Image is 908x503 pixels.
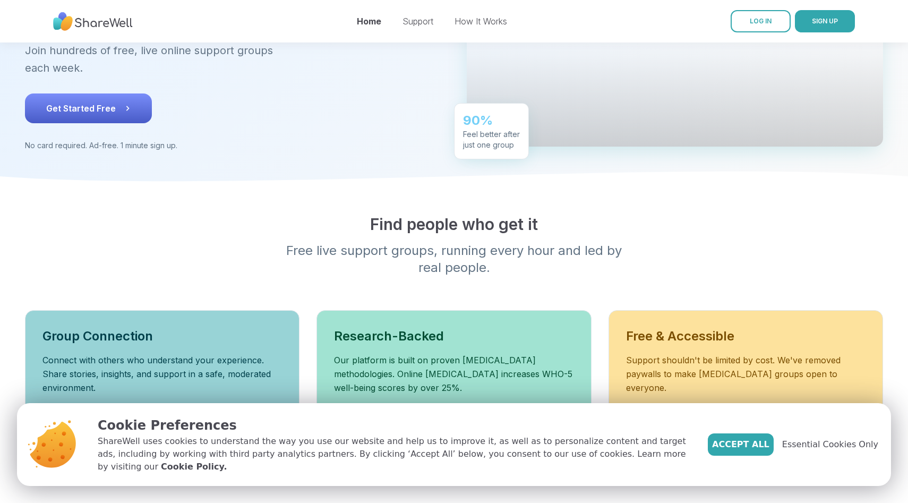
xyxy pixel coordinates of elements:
p: Join hundreds of free, live online support groups each week. [25,42,331,76]
a: Cookie Policy. [161,461,227,473]
p: Free live support groups, running every hour and led by real people. [250,242,658,276]
p: Cookie Preferences [98,416,691,435]
div: 90% [463,112,520,129]
button: Accept All [708,433,774,456]
p: Connect with others who understand your experience. Share stories, insights, and support in a saf... [42,353,282,395]
span: Get Started Free [46,102,131,115]
img: ShareWell Nav Logo [53,7,133,36]
h3: Free & Accessible [626,328,866,345]
p: Support shouldn't be limited by cost. We've removed paywalls to make [MEDICAL_DATA] groups open t... [626,353,866,395]
h3: Research-Backed [334,328,573,345]
a: How It Works [455,16,507,27]
a: LOG IN [731,10,791,32]
p: No card required. Ad-free. 1 minute sign up. [25,140,441,151]
button: SIGN UP [795,10,855,32]
a: Support [402,16,433,27]
a: Home [357,16,381,27]
p: Our platform is built on proven [MEDICAL_DATA] methodologies. Online [MEDICAL_DATA] increases WHO... [334,353,573,395]
span: SIGN UP [812,17,838,25]
p: ShareWell uses cookies to understand the way you use our website and help us to improve it, as we... [98,435,691,473]
div: Feel better after just one group [463,129,520,150]
h3: Group Connection [42,328,282,345]
span: Accept All [712,438,769,451]
span: Essential Cookies Only [782,438,878,451]
h2: Find people who get it [25,215,883,234]
span: LOG IN [750,17,772,25]
button: Get Started Free [25,93,152,123]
